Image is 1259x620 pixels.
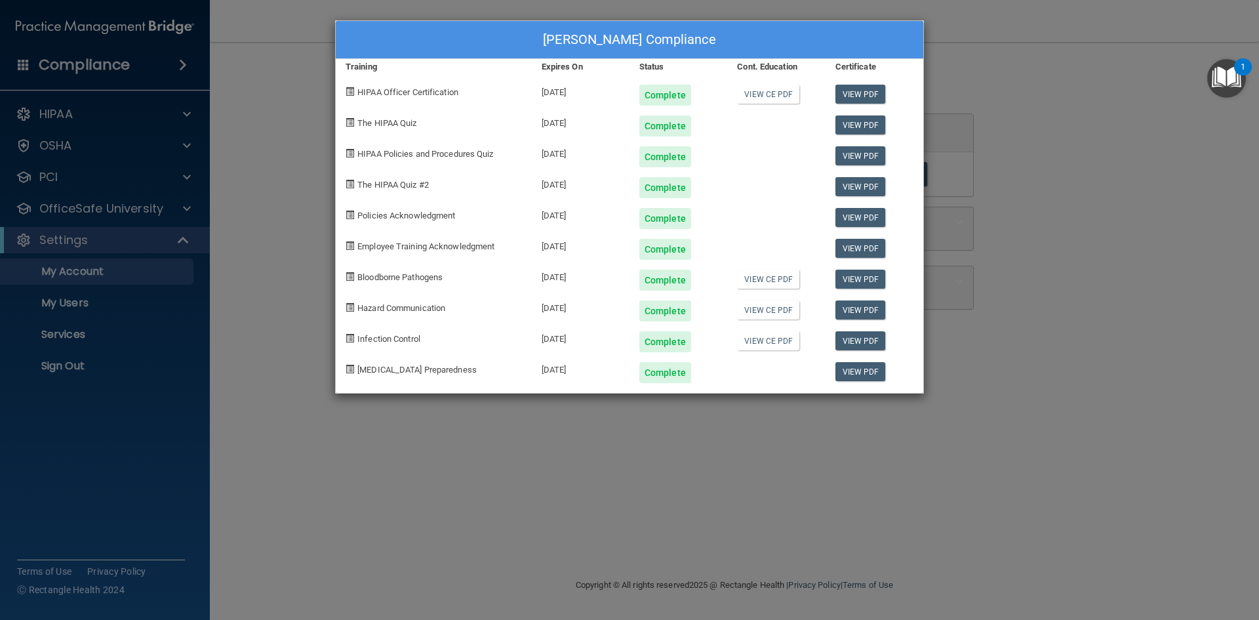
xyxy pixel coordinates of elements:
[737,270,799,289] a: View CE PDF
[639,146,691,167] div: Complete
[336,59,532,75] div: Training
[357,180,429,190] span: The HIPAA Quiz #2
[357,272,443,282] span: Bloodborne Pathogens
[357,334,420,344] span: Infection Control
[532,167,629,198] div: [DATE]
[737,85,799,104] a: View CE PDF
[357,149,493,159] span: HIPAA Policies and Procedures Quiz
[532,59,629,75] div: Expires On
[727,59,825,75] div: Cont. Education
[639,115,691,136] div: Complete
[835,300,886,320] a: View PDF
[639,85,691,106] div: Complete
[357,303,445,313] span: Hazard Communication
[639,362,691,383] div: Complete
[532,198,629,229] div: [DATE]
[1241,67,1245,84] div: 1
[835,208,886,227] a: View PDF
[639,177,691,198] div: Complete
[835,331,886,350] a: View PDF
[532,75,629,106] div: [DATE]
[357,211,455,220] span: Policies Acknowledgment
[826,59,923,75] div: Certificate
[357,118,416,128] span: The HIPAA Quiz
[532,260,629,291] div: [DATE]
[532,291,629,321] div: [DATE]
[737,300,799,320] a: View CE PDF
[835,146,886,165] a: View PDF
[835,239,886,258] a: View PDF
[357,365,477,375] span: [MEDICAL_DATA] Preparedness
[336,21,923,59] div: [PERSON_NAME] Compliance
[639,300,691,321] div: Complete
[639,270,691,291] div: Complete
[357,241,494,251] span: Employee Training Acknowledgment
[532,229,629,260] div: [DATE]
[1207,59,1246,98] button: Open Resource Center, 1 new notification
[737,331,799,350] a: View CE PDF
[835,115,886,134] a: View PDF
[357,87,458,97] span: HIPAA Officer Certification
[639,208,691,229] div: Complete
[835,362,886,381] a: View PDF
[835,85,886,104] a: View PDF
[532,321,629,352] div: [DATE]
[835,177,886,196] a: View PDF
[629,59,727,75] div: Status
[532,352,629,383] div: [DATE]
[639,239,691,260] div: Complete
[835,270,886,289] a: View PDF
[532,136,629,167] div: [DATE]
[532,106,629,136] div: [DATE]
[639,331,691,352] div: Complete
